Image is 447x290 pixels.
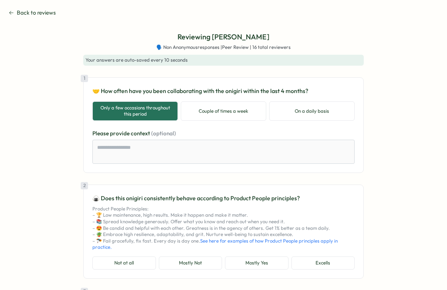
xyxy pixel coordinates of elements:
span: 🗣️ Non Anonymous responses | Peer Review | 16 total reviewers [156,44,291,51]
span: Your answers are auto-saved every 10 seconds [85,57,188,63]
button: Not at all [92,256,156,270]
span: (optional) [151,130,176,137]
button: Couple of times a week [181,101,266,121]
span: Please [92,130,110,137]
a: See here for examples of how Product People principles apply in practice. [92,238,338,250]
p: 🍙 Does this onigiri consistently behave according to Product People principles? [92,194,355,203]
button: Excells [291,256,355,270]
div: 2 [81,182,88,189]
div: 1 [81,75,88,82]
button: Mostly Not [159,256,222,270]
span: context [131,130,151,137]
button: Back to reviews [9,9,56,17]
span: Back to reviews [17,9,56,17]
p: 🤝 How often have you been collaborating with the onigiri within the last 4 months? [92,86,355,96]
button: Only a few occasions throughout this period [92,101,178,121]
button: Mostly Yes [225,256,289,270]
p: Product People Principles: – 🏆 Low maintenance, high results. Make it happen and make it matter. ... [92,206,355,251]
span: provide [110,130,131,137]
p: Reviewing [PERSON_NAME] [177,31,270,43]
button: On a daily basis [269,101,355,121]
